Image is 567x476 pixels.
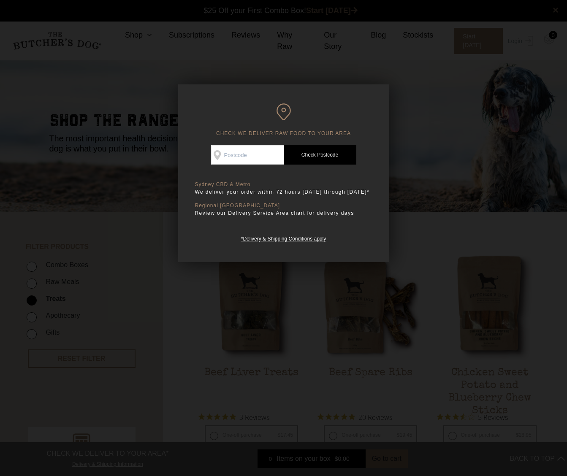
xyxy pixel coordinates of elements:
p: We deliver your order within 72 hours [DATE] through [DATE]* [195,188,372,196]
p: Review our Delivery Service Area chart for delivery days [195,209,372,217]
p: Regional [GEOGRAPHIC_DATA] [195,203,372,209]
h6: CHECK WE DELIVER RAW FOOD TO YOUR AREA [195,103,372,137]
p: Sydney CBD & Metro [195,181,372,188]
a: Check Postcode [284,145,356,165]
input: Postcode [211,145,284,165]
a: *Delivery & Shipping Conditions apply [241,234,326,242]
